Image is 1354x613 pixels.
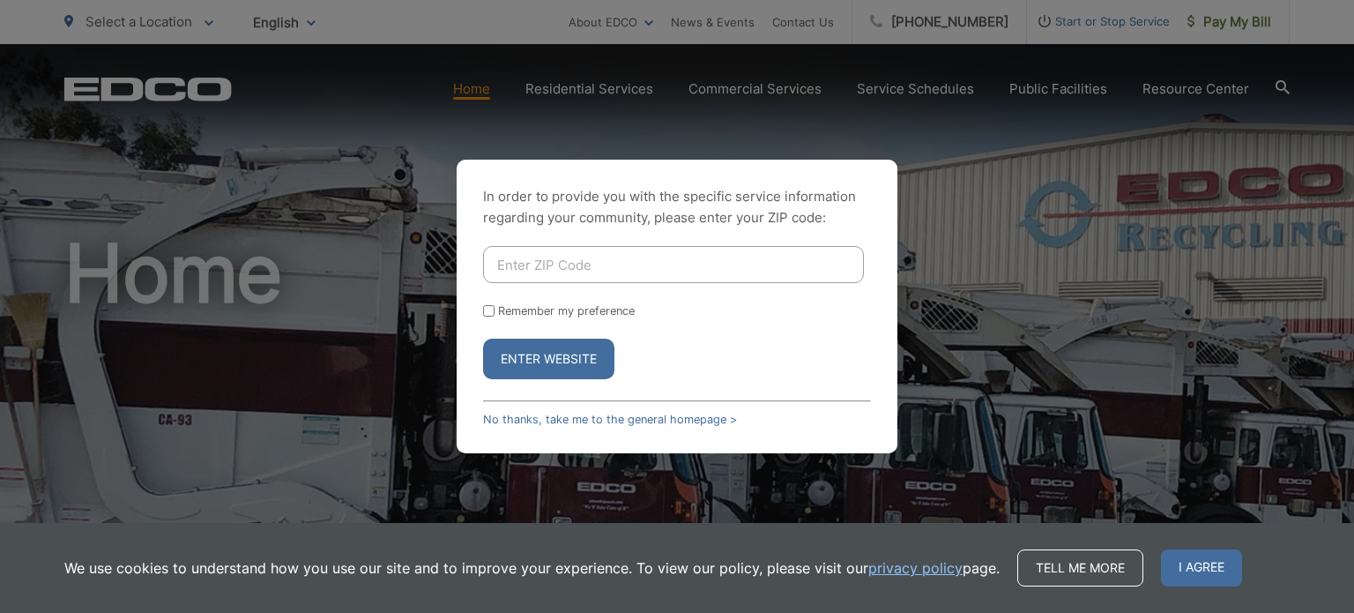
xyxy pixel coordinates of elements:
[498,304,635,318] label: Remember my preference
[64,557,1000,579] p: We use cookies to understand how you use our site and to improve your experience. To view our pol...
[868,557,963,579] a: privacy policy
[483,339,614,379] button: Enter Website
[1161,549,1242,587] span: I agree
[483,413,737,426] a: No thanks, take me to the general homepage >
[483,246,864,283] input: Enter ZIP Code
[1017,549,1143,587] a: Tell me more
[483,186,871,228] p: In order to provide you with the specific service information regarding your community, please en...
